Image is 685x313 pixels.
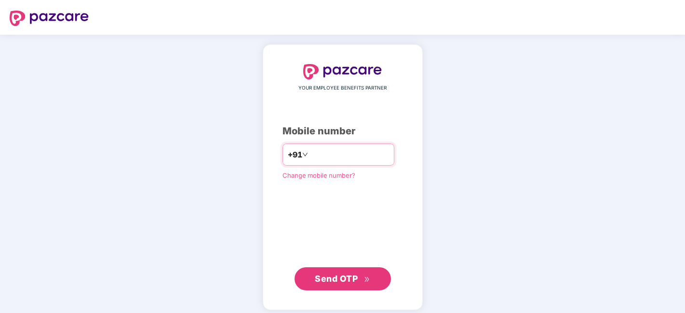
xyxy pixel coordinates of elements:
[364,276,370,283] span: double-right
[282,171,355,179] a: Change mobile number?
[288,149,302,161] span: +91
[303,64,382,79] img: logo
[10,11,89,26] img: logo
[295,267,391,290] button: Send OTPdouble-right
[315,274,358,284] span: Send OTP
[282,124,403,139] div: Mobile number
[298,84,387,92] span: YOUR EMPLOYEE BENEFITS PARTNER
[302,152,308,157] span: down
